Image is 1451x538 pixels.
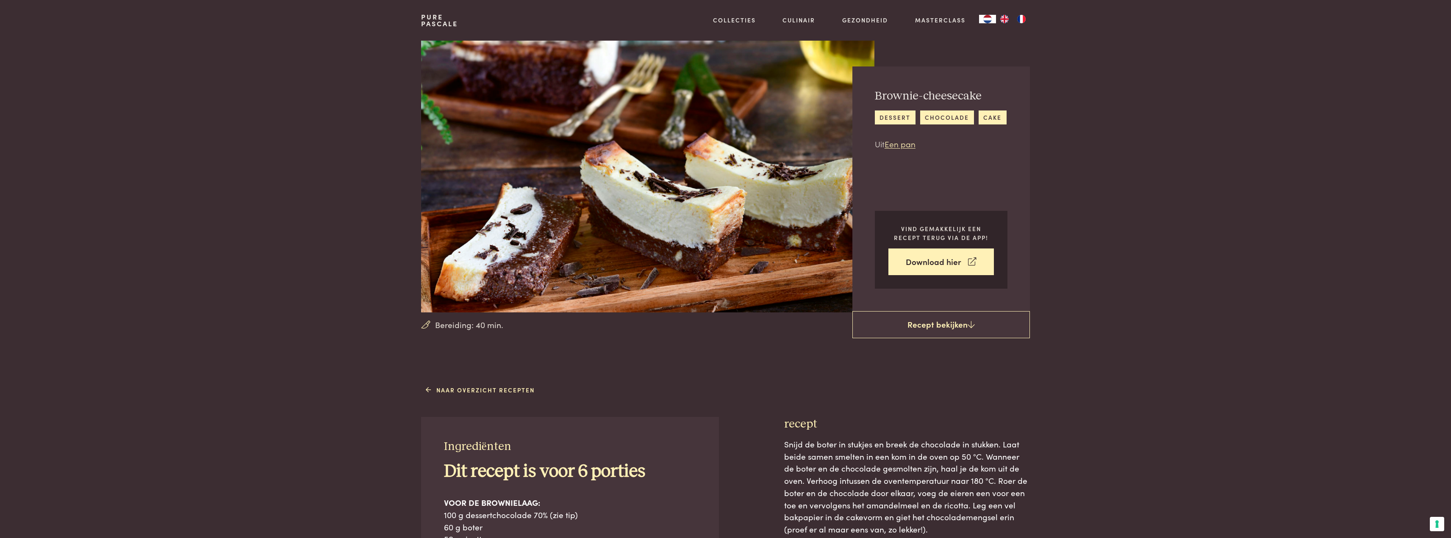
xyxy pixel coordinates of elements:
[444,441,511,452] span: Ingrediënten
[979,15,996,23] a: NL
[444,497,540,508] b: VOOR DE BROWNIELAAG:
[875,138,1007,150] p: Uit
[426,386,535,395] a: Naar overzicht recepten
[782,16,815,25] a: Culinair
[435,319,503,331] span: Bereiding: 40 min.
[842,16,888,25] a: Gezondheid
[421,14,458,27] a: PurePascale
[444,509,578,520] span: 100 g dessertchocolade 70% (zie tip)
[875,89,1007,104] h2: Brownie-cheesecake
[979,15,1030,23] aside: Language selected: Nederlands
[979,15,996,23] div: Language
[920,110,974,124] a: chocolade
[888,248,994,275] a: Download hier
[885,138,916,149] a: Een pan
[713,16,756,25] a: Collecties
[915,16,965,25] a: Masterclass
[996,15,1030,23] ul: Language list
[996,15,1013,23] a: EN
[444,463,645,480] b: Dit recept is voor 6 porties
[979,110,1007,124] a: cake
[875,110,916,124] a: dessert
[888,224,994,242] p: Vind gemakkelijk een recept terug via de app!
[1013,15,1030,23] a: FR
[784,417,1030,432] h3: recept
[852,311,1030,338] a: Recept bekijken
[1430,517,1444,531] button: Uw voorkeuren voor toestemming voor trackingtechnologieën
[444,521,483,532] span: 60 g boter
[784,438,1027,535] span: Snijd de boter in stukjes en breek de chocolade in stukken. Laat beide samen smelten in een kom i...
[421,41,874,312] img: Brownie-cheesecake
